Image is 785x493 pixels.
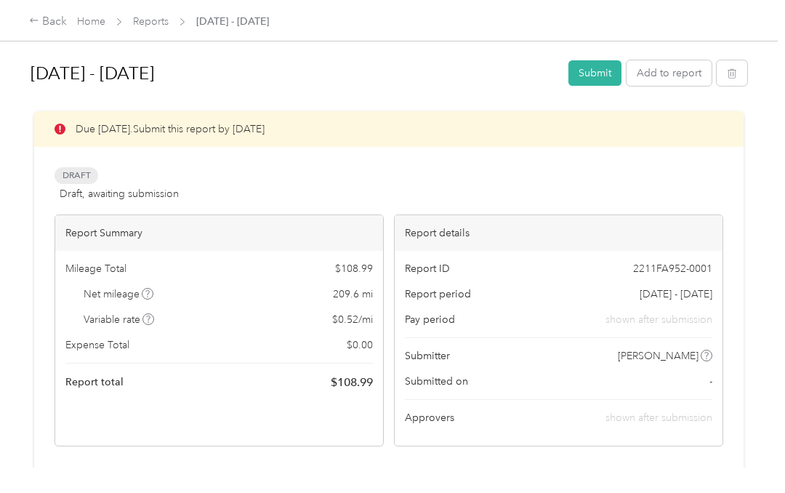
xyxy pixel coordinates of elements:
[331,374,373,391] span: $ 108.99
[395,215,722,251] div: Report details
[133,15,169,28] a: Reports
[55,167,98,184] span: Draft
[65,261,126,276] span: Mileage Total
[709,374,712,389] span: -
[347,337,373,353] span: $ 0.00
[605,412,712,424] span: shown after submission
[640,286,712,302] span: [DATE] - [DATE]
[84,286,154,302] span: Net mileage
[633,261,712,276] span: 2211FA952-0001
[704,412,785,493] iframe: Everlance-gr Chat Button Frame
[605,312,712,327] span: shown after submission
[335,261,373,276] span: $ 108.99
[405,410,454,425] span: Approvers
[405,261,450,276] span: Report ID
[568,60,621,86] button: Submit
[405,374,468,389] span: Submitted on
[77,15,105,28] a: Home
[29,13,67,31] div: Back
[196,14,269,29] span: [DATE] - [DATE]
[405,312,455,327] span: Pay period
[333,286,373,302] span: 209.6 mi
[60,186,179,201] span: Draft, awaiting submission
[65,374,124,390] span: Report total
[84,312,155,327] span: Variable rate
[65,337,129,353] span: Expense Total
[31,56,558,91] h1: Sep 1 - 30, 2025
[618,348,699,364] span: [PERSON_NAME]
[34,111,744,147] div: Due [DATE]. Submit this report by [DATE]
[55,215,383,251] div: Report Summary
[405,286,471,302] span: Report period
[405,348,450,364] span: Submitter
[332,312,373,327] span: $ 0.52 / mi
[627,60,712,86] button: Add to report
